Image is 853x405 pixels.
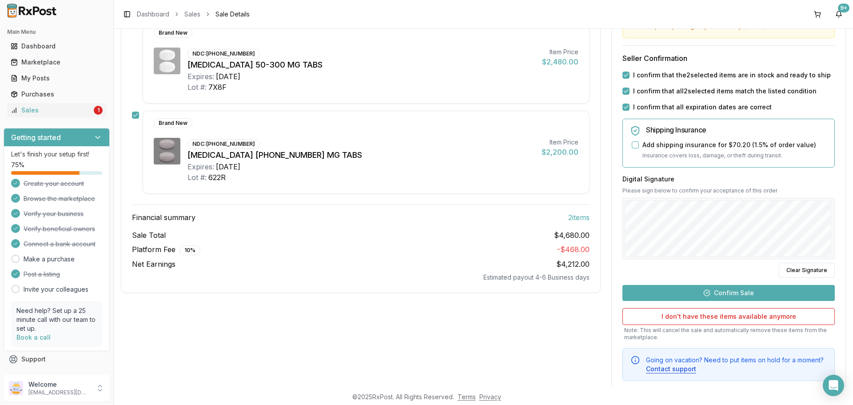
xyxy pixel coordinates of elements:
[137,10,250,19] nav: breadcrumb
[557,245,590,254] span: - $468.00
[132,273,590,282] div: Estimated payout 4-6 Business days
[24,194,95,203] span: Browse the marketplace
[24,285,88,294] a: Invite your colleagues
[7,54,106,70] a: Marketplace
[7,28,106,36] h2: Main Menu
[137,10,169,19] a: Dashboard
[187,172,207,183] div: Lot #:
[28,380,90,389] p: Welcome
[458,393,476,401] a: Terms
[132,259,175,269] span: Net Earnings
[11,58,103,67] div: Marketplace
[21,371,52,380] span: Feedback
[11,106,92,115] div: Sales
[646,365,696,373] button: Contact support
[568,212,590,223] span: 2 item s
[216,161,240,172] div: [DATE]
[542,56,578,67] div: $2,480.00
[187,82,207,92] div: Lot #:
[132,230,166,241] span: Sale Total
[28,389,90,396] p: [EMAIL_ADDRESS][DOMAIN_NAME]
[16,306,97,333] p: Need help? Set up a 25 minute call with our team to set up.
[187,161,214,172] div: Expires:
[24,255,75,264] a: Make a purchase
[4,4,60,18] img: RxPost Logo
[11,42,103,51] div: Dashboard
[646,356,827,373] div: Going on vacation? Need to put items on hold for a moment?
[24,240,96,249] span: Connect a bank account
[24,209,84,218] span: Verify your business
[622,308,835,325] button: I don't have these items available anymore
[838,4,849,12] div: 9+
[11,132,61,143] h3: Getting started
[7,38,106,54] a: Dashboard
[542,138,578,147] div: Item Price
[132,212,195,223] span: Financial summary
[11,74,103,83] div: My Posts
[208,82,227,92] div: 7X8F
[24,179,84,188] span: Create your account
[154,138,180,164] img: Triumeq 600-50-300 MG TABS
[542,48,578,56] div: Item Price
[154,28,192,38] div: Brand New
[154,48,180,74] img: Dovato 50-300 MG TABS
[646,126,827,133] h5: Shipping Insurance
[556,260,590,269] span: $4,212.00
[16,333,51,341] a: Book a call
[4,39,110,53] button: Dashboard
[184,10,200,19] a: Sales
[554,230,590,241] span: $4,680.00
[9,381,23,395] img: User avatar
[4,55,110,69] button: Marketplace
[187,59,535,71] div: [MEDICAL_DATA] 50-300 MG TABS
[622,175,835,184] h3: Digital Signature
[622,53,835,64] h3: Seller Confirmation
[208,172,226,183] div: 622R
[132,244,200,255] span: Platform Fee
[4,367,110,383] button: Feedback
[11,150,102,159] p: Let's finish your setup first!
[216,71,240,82] div: [DATE]
[542,147,578,157] div: $2,200.00
[24,270,60,279] span: Post a listing
[633,87,817,96] label: I confirm that all 2 selected items match the listed condition
[11,90,103,99] div: Purchases
[187,71,214,82] div: Expires:
[179,245,200,255] div: 10 %
[622,285,835,301] button: Confirm Sale
[4,87,110,101] button: Purchases
[187,149,534,161] div: [MEDICAL_DATA] [PHONE_NUMBER] MG TABS
[11,160,24,169] span: 75 %
[24,225,95,233] span: Verify beneficial owners
[215,10,250,19] span: Sale Details
[779,263,835,278] button: Clear Signature
[154,118,192,128] div: Brand New
[633,103,772,112] label: I confirm that all expiration dates are correct
[187,49,260,59] div: NDC: [PHONE_NUMBER]
[642,151,827,160] p: Insurance covers loss, damage, or theft during transit.
[832,7,846,21] button: 9+
[642,140,816,149] label: Add shipping insurance for $70.20 ( 1.5 % of order value)
[622,327,835,341] p: Note: This will cancel the sale and automatically remove these items from the marketplace.
[94,106,103,115] div: 1
[7,86,106,102] a: Purchases
[4,71,110,85] button: My Posts
[187,139,260,149] div: NDC: [PHONE_NUMBER]
[622,187,835,194] p: Please sign below to confirm your acceptance of this order
[4,351,110,367] button: Support
[7,102,106,118] a: Sales1
[479,393,501,401] a: Privacy
[4,103,110,117] button: Sales1
[823,375,844,396] div: Open Intercom Messenger
[7,70,106,86] a: My Posts
[633,71,831,80] label: I confirm that the 2 selected items are in stock and ready to ship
